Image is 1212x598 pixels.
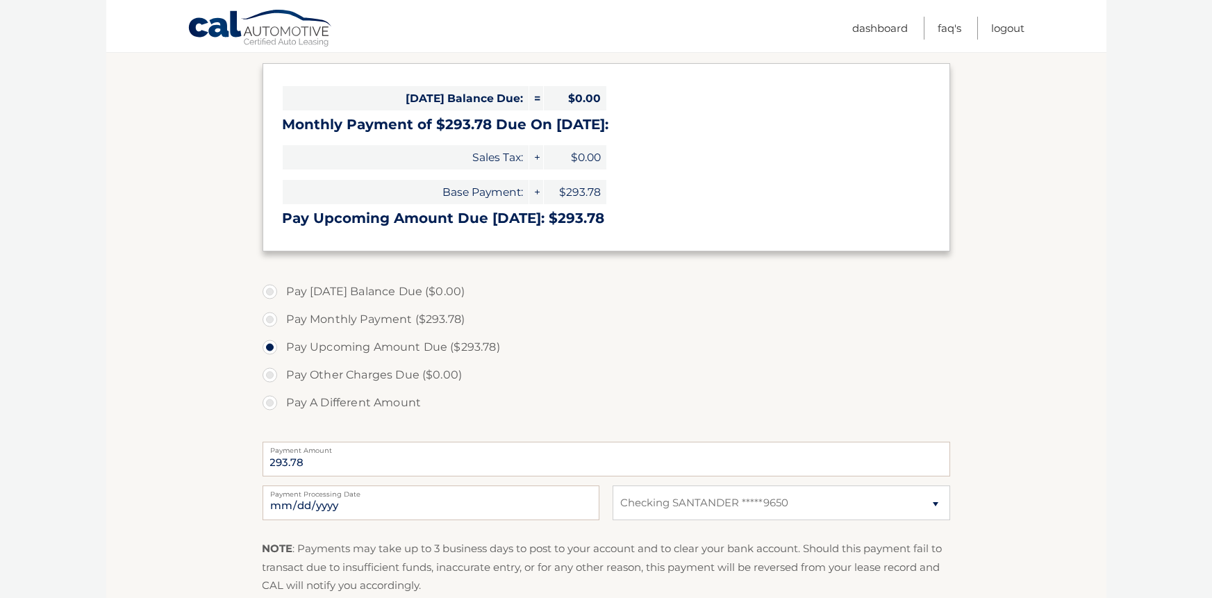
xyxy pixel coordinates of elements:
[283,180,529,204] span: Base Payment:
[544,180,606,204] span: $293.78
[938,17,962,40] a: FAQ's
[992,17,1025,40] a: Logout
[263,333,950,361] label: Pay Upcoming Amount Due ($293.78)
[853,17,908,40] a: Dashboard
[263,278,950,306] label: Pay [DATE] Balance Due ($0.00)
[263,485,599,520] input: Payment Date
[263,306,950,333] label: Pay Monthly Payment ($293.78)
[263,442,950,453] label: Payment Amount
[529,145,543,169] span: +
[529,180,543,204] span: +
[283,86,529,110] span: [DATE] Balance Due:
[263,540,950,595] p: : Payments may take up to 3 business days to post to your account and to clear your bank account....
[283,210,930,227] h3: Pay Upcoming Amount Due [DATE]: $293.78
[263,442,950,476] input: Payment Amount
[263,389,950,417] label: Pay A Different Amount
[529,86,543,110] span: =
[544,145,606,169] span: $0.00
[263,485,599,497] label: Payment Processing Date
[188,9,333,49] a: Cal Automotive
[263,361,950,389] label: Pay Other Charges Due ($0.00)
[544,86,606,110] span: $0.00
[263,542,293,555] strong: NOTE
[283,145,529,169] span: Sales Tax:
[283,116,930,133] h3: Monthly Payment of $293.78 Due On [DATE]:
